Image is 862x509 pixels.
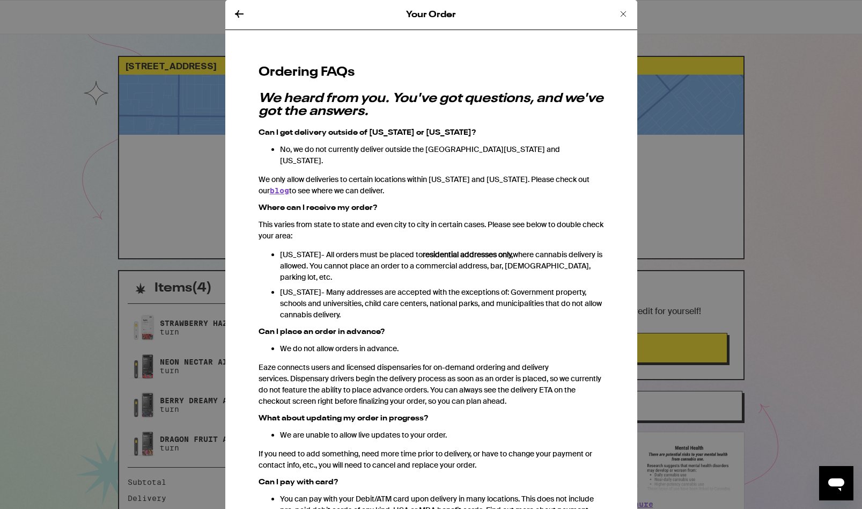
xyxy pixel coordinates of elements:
[280,430,604,441] p: We are unable to allow live updates to your order.
[259,448,604,471] p: If you need to add something, need more time prior to delivery, or have to change your payment or...
[280,249,604,283] li: - All orders must be placed to where cannabis delivery is allowed. You cannot place an order to a...
[259,204,604,212] h3: Where can I receive my order?
[280,250,321,259] span: [US_STATE]
[423,250,513,259] strong: residential addresses only,
[259,63,604,82] h2: Ordering FAQs
[259,219,604,242] p: This varies from state to state and even city to city in certain cases. Please see below to doubl...
[280,287,604,321] li: - Many addresses are accepted with the exceptions of: Government property, schools and universiti...
[259,328,604,336] h3: Can I place an order in advance?
[280,287,321,297] span: [US_STATE]
[259,129,604,136] h3: Can I get delivery outside of [US_STATE] or [US_STATE]?
[280,144,604,166] p: No, we do not currently deliver outside the [GEOGRAPHIC_DATA][US_STATE] and [US_STATE].
[259,92,603,118] em: We heard from you. You've got questions, and we've got the answers.
[270,186,289,195] a: blog
[259,478,604,486] h3: Can I pay with card?
[819,466,853,500] iframe: Button to launch messaging window
[259,415,604,422] h3: What about updating my order in progress?
[259,174,604,197] p: We only allow deliveries to certain locations within [US_STATE] and [US_STATE]. Please check out ...
[259,362,604,407] p: Eaze connects users and licensed dispensaries for on-demand ordering and delivery services. Dispe...
[280,343,604,354] p: We do not allow orders in advance.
